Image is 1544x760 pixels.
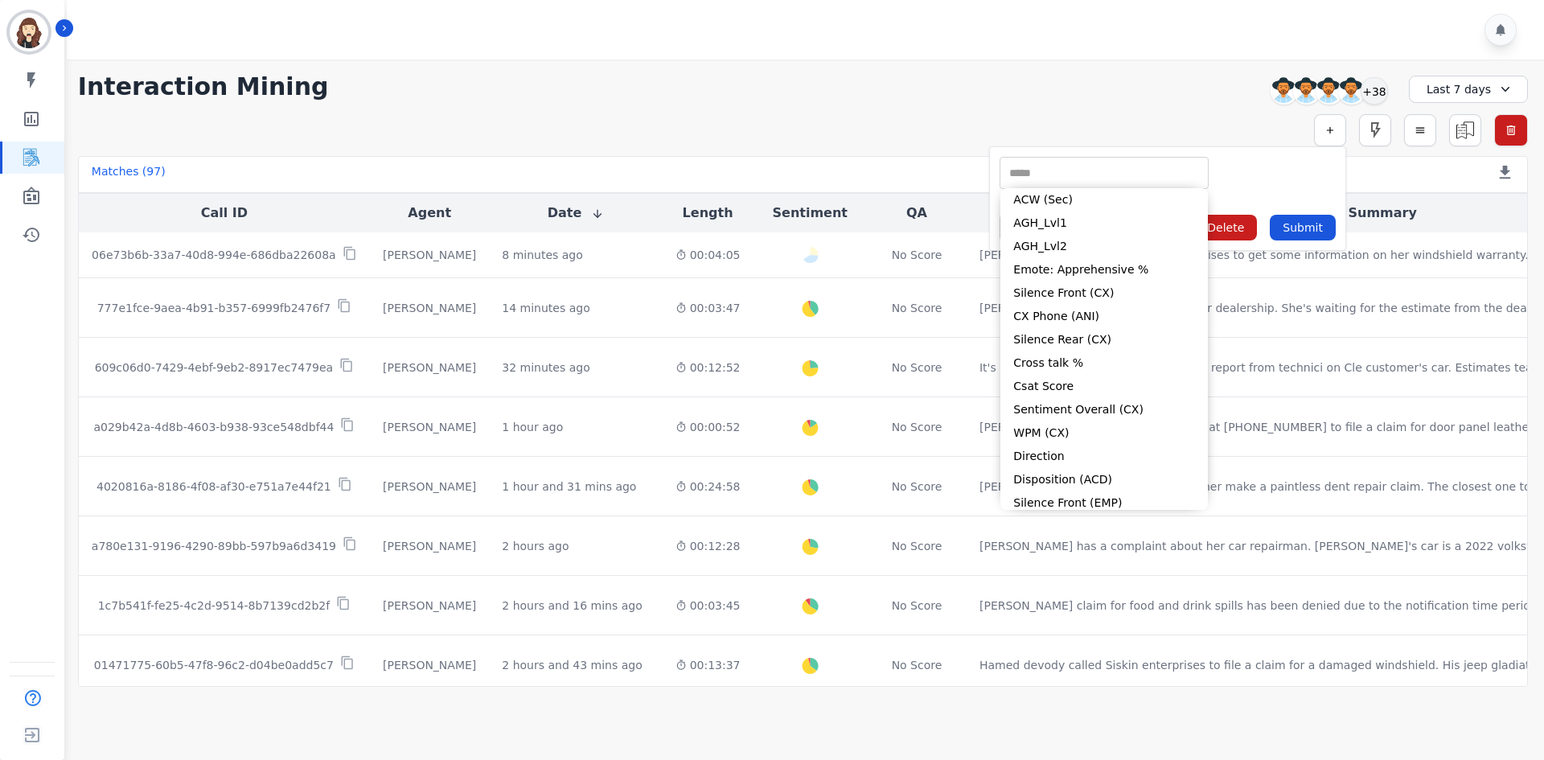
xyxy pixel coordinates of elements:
img: Bordered avatar [10,13,48,51]
button: Submit [1270,215,1336,240]
li: AGH_Lvl1 [1000,212,1208,235]
div: No Score [892,419,942,435]
div: [PERSON_NAME] [383,300,476,316]
div: [PERSON_NAME] [383,657,476,673]
p: 777e1fce-9aea-4b91-b357-6999fb2476f7 [97,300,331,316]
div: 14 minutes ago [502,300,589,316]
div: 00:03:45 [675,598,741,614]
li: Emote: Apprehensive % [1000,258,1208,281]
button: Delete [1194,215,1257,240]
div: [PERSON_NAME] [383,359,476,376]
p: a780e131-9196-4290-89bb-597b9a6d3419 [92,538,336,554]
p: 4020816a-8186-4f08-af30-e751a7e44f21 [96,479,331,495]
div: 2 hours and 43 mins ago [502,657,642,673]
li: Cross talk % [1000,351,1208,375]
p: a029b42a-4d8b-4603-b938-93ce548dbf44 [93,419,334,435]
li: WPM (CX) [1000,421,1208,445]
div: 8 minutes ago [502,247,583,263]
button: Length [683,203,733,223]
li: Csat Score [1000,375,1208,398]
div: 00:13:37 [675,657,741,673]
div: No Score [892,359,942,376]
li: CX Phone (ANI) [1000,305,1208,328]
p: 1c7b541f-fe25-4c2d-9514-8b7139cd2b2f [98,598,331,614]
div: No Score [892,657,942,673]
div: +38 [1361,77,1388,105]
p: 06e73b6b-33a7-40d8-994e-686dba22608a [92,247,336,263]
p: 609c06d0-7429-4ebf-9eb2-8917ec7479ea [95,359,334,376]
div: No Score [892,538,942,554]
button: Date [548,203,605,223]
div: 2 hours ago [502,538,569,554]
div: [PERSON_NAME] [383,598,476,614]
div: [PERSON_NAME] [383,538,476,554]
div: No Score [892,598,942,614]
div: 00:12:52 [675,359,741,376]
button: Agent [408,203,451,223]
button: Sentiment [773,203,848,223]
li: Disposition (ACD) [1000,468,1208,491]
div: 00:00:52 [675,419,741,435]
button: Call Summary [1316,203,1416,223]
div: 32 minutes ago [502,359,589,376]
div: [PERSON_NAME] [383,419,476,435]
div: No Score [892,300,942,316]
div: [PERSON_NAME] [383,479,476,495]
div: Matches ( 97 ) [92,163,166,186]
li: Silence Front (CX) [1000,281,1208,305]
div: No Score [892,479,942,495]
div: 00:03:47 [675,300,741,316]
li: Silence Front (EMP) [1000,491,1208,515]
ul: selected options [1004,165,1205,182]
p: 01471775-60b5-47f8-96c2-d04be0add5c7 [94,657,334,673]
li: Direction [1000,445,1208,468]
button: Call ID [201,203,248,223]
div: 00:12:28 [675,538,741,554]
div: Last 7 days [1409,76,1528,103]
h1: Interaction Mining [78,72,329,101]
div: 00:04:05 [675,247,741,263]
div: No Score [892,247,942,263]
div: 00:24:58 [675,479,741,495]
div: 1 hour ago [502,419,563,435]
div: 2 hours and 16 mins ago [502,598,642,614]
li: Silence Rear (CX) [1000,328,1208,351]
button: QA [906,203,927,223]
li: ACW (Sec) [1000,188,1208,212]
li: AGH_Lvl2 [1000,235,1208,258]
li: Sentiment Overall (CX) [1000,398,1208,421]
div: 1 hour and 31 mins ago [502,479,636,495]
div: [PERSON_NAME] [383,247,476,263]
